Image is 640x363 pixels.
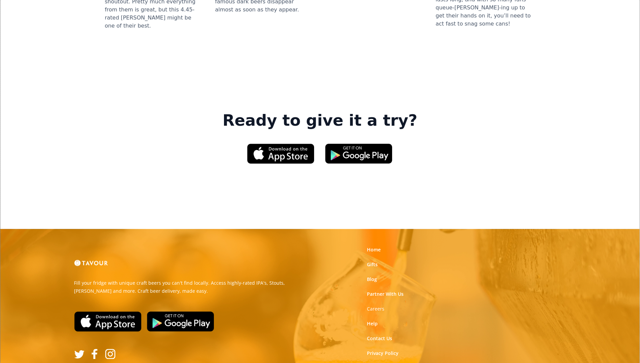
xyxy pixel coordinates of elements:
[367,276,377,283] a: Blog
[367,246,381,253] a: Home
[367,335,392,342] a: Contact Us
[74,279,315,295] p: Fill your fridge with unique craft beers you can't find locally. Access highly-rated IPA's, Stout...
[223,111,417,130] strong: Ready to give it a try?
[367,261,378,268] a: Gifts
[367,320,378,327] a: Help
[367,306,384,312] strong: Careers
[367,350,399,357] a: Privacy Policy
[367,291,404,297] a: Partner With Us
[367,306,384,312] a: Careers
